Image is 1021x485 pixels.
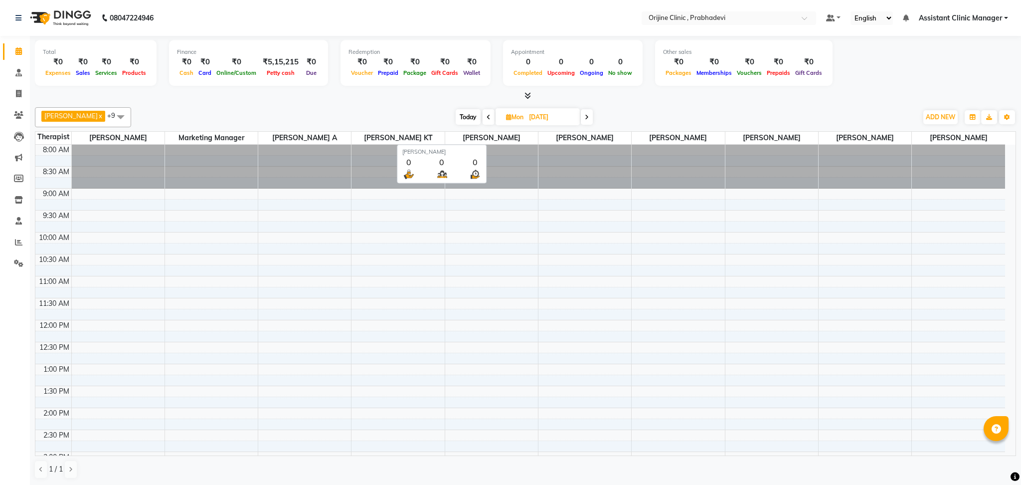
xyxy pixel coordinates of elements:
[526,110,576,125] input: 2025-10-06
[41,145,71,155] div: 8:00 AM
[43,48,149,56] div: Total
[511,56,545,68] div: 0
[110,4,154,32] b: 08047224946
[511,69,545,76] span: Completed
[44,112,98,120] span: [PERSON_NAME]
[303,56,320,68] div: ₹0
[538,132,631,144] span: [PERSON_NAME]
[429,69,461,76] span: Gift Cards
[606,69,635,76] span: No show
[793,56,825,68] div: ₹0
[402,156,415,168] div: 0
[348,56,375,68] div: ₹0
[694,56,734,68] div: ₹0
[632,132,724,144] span: [PERSON_NAME]
[764,56,793,68] div: ₹0
[120,56,149,68] div: ₹0
[196,56,214,68] div: ₹0
[41,189,71,199] div: 9:00 AM
[49,464,63,475] span: 1 / 1
[764,69,793,76] span: Prepaids
[577,56,606,68] div: 0
[93,69,120,76] span: Services
[402,148,481,156] div: [PERSON_NAME]
[577,69,606,76] span: Ongoing
[979,445,1011,475] iframe: chat widget
[504,113,526,121] span: Mon
[545,69,577,76] span: Upcoming
[511,48,635,56] div: Appointment
[912,132,1005,144] span: [PERSON_NAME]
[469,156,481,168] div: 0
[41,452,71,463] div: 3:00 PM
[41,364,71,375] div: 1:00 PM
[37,342,71,353] div: 12:30 PM
[725,132,818,144] span: [PERSON_NAME]
[37,320,71,331] div: 12:00 PM
[43,69,73,76] span: Expenses
[923,110,958,124] button: ADD NEW
[107,111,123,119] span: +9
[177,48,320,56] div: Finance
[43,56,73,68] div: ₹0
[445,132,538,144] span: [PERSON_NAME]
[663,48,825,56] div: Other sales
[25,4,94,32] img: logo
[606,56,635,68] div: 0
[734,56,764,68] div: ₹0
[120,69,149,76] span: Products
[41,167,71,177] div: 8:30 AM
[819,132,911,144] span: [PERSON_NAME]
[694,69,734,76] span: Memberships
[214,56,259,68] div: ₹0
[258,132,351,144] span: [PERSON_NAME] A
[375,69,401,76] span: Prepaid
[196,69,214,76] span: Card
[72,132,165,144] span: [PERSON_NAME]
[37,233,71,243] div: 10:00 AM
[37,254,71,265] div: 10:30 AM
[461,56,483,68] div: ₹0
[401,69,429,76] span: Package
[734,69,764,76] span: Vouchers
[35,132,71,142] div: Therapist
[351,132,444,144] span: [PERSON_NAME] KT
[41,408,71,419] div: 2:00 PM
[545,56,577,68] div: 0
[259,56,303,68] div: ₹5,15,215
[93,56,120,68] div: ₹0
[73,56,93,68] div: ₹0
[793,69,825,76] span: Gift Cards
[436,168,448,180] img: queue.png
[436,156,448,168] div: 0
[461,69,483,76] span: Wallet
[177,56,196,68] div: ₹0
[375,56,401,68] div: ₹0
[177,69,196,76] span: Cash
[348,48,483,56] div: Redemption
[456,109,481,125] span: Today
[663,56,694,68] div: ₹0
[663,69,694,76] span: Packages
[348,69,375,76] span: Voucher
[401,56,429,68] div: ₹0
[73,69,93,76] span: Sales
[264,69,297,76] span: Petty cash
[37,298,71,309] div: 11:30 AM
[37,276,71,287] div: 11:00 AM
[429,56,461,68] div: ₹0
[41,430,71,441] div: 2:30 PM
[165,132,258,144] span: Marketing Manager
[402,168,415,180] img: serve.png
[469,168,481,180] img: wait_time.png
[41,211,71,221] div: 9:30 AM
[214,69,259,76] span: Online/Custom
[98,112,102,120] a: x
[41,386,71,397] div: 1:30 PM
[304,69,319,76] span: Due
[926,113,955,121] span: ADD NEW
[919,13,1002,23] span: Assistant Clinic Manager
